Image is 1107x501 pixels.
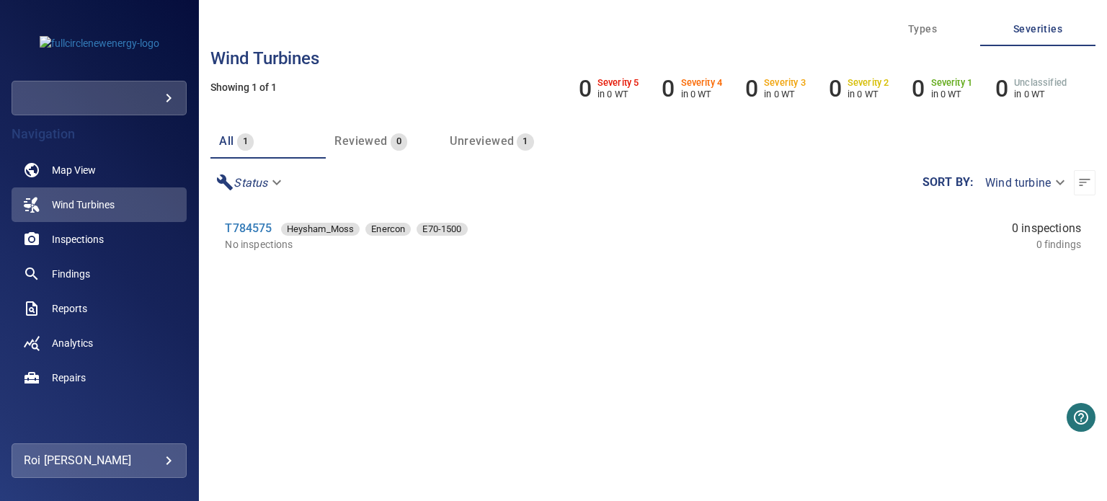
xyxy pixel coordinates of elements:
[24,449,174,472] div: Roi [PERSON_NAME]
[1012,220,1081,237] span: 0 inspections
[745,75,806,102] li: Severity 3
[995,75,1008,102] h6: 0
[12,360,187,395] a: repairs noActive
[995,75,1067,102] li: Severity Unclassified
[829,75,889,102] li: Severity 2
[1074,170,1095,195] button: Sort list from newest to oldest
[12,222,187,257] a: inspections noActive
[225,221,272,235] a: T784575
[365,222,411,236] span: Enercon
[417,222,467,236] span: E70-1500
[52,232,104,247] span: Inspections
[662,75,675,102] h6: 0
[12,153,187,187] a: map noActive
[12,326,187,360] a: analytics noActive
[417,223,467,236] div: E70-1500
[517,133,533,150] span: 1
[764,78,806,88] h6: Severity 3
[12,81,187,115] div: fullcirclenewenergy
[681,89,723,99] p: in 0 WT
[52,163,96,177] span: Map View
[579,75,592,102] h6: 0
[12,127,187,141] h4: Navigation
[1036,237,1082,252] p: 0 findings
[52,371,86,385] span: Repairs
[848,78,889,88] h6: Severity 2
[974,170,1074,195] div: Wind turbine
[391,133,407,150] span: 0
[745,75,758,102] h6: 0
[912,75,925,102] h6: 0
[848,89,889,99] p: in 0 WT
[597,89,639,99] p: in 0 WT
[281,223,360,236] div: Heysham_Moss
[12,291,187,326] a: reports noActive
[989,20,1087,38] span: Severities
[52,198,115,212] span: Wind Turbines
[210,170,290,195] div: Status
[234,176,267,190] em: Status
[210,49,1095,68] h3: Wind turbines
[1014,78,1067,88] h6: Unclassified
[40,36,159,50] img: fullcirclenewenergy-logo
[12,257,187,291] a: findings noActive
[365,223,411,236] div: Enercon
[873,20,972,38] span: Types
[52,336,93,350] span: Analytics
[931,89,973,99] p: in 0 WT
[764,89,806,99] p: in 0 WT
[829,75,842,102] h6: 0
[579,75,639,102] li: Severity 5
[922,177,974,188] label: Sort by :
[219,134,234,148] span: all
[681,78,723,88] h6: Severity 4
[225,237,741,252] p: No inspections
[52,267,90,281] span: Findings
[52,301,87,316] span: Reports
[12,187,187,222] a: windturbines active
[237,133,254,150] span: 1
[912,75,972,102] li: Severity 1
[210,82,1095,93] h5: Showing 1 of 1
[1014,89,1067,99] p: in 0 WT
[931,78,973,88] h6: Severity 1
[450,134,514,148] span: Unreviewed
[662,75,722,102] li: Severity 4
[597,78,639,88] h6: Severity 5
[334,134,387,148] span: Reviewed
[281,222,360,236] span: Heysham_Moss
